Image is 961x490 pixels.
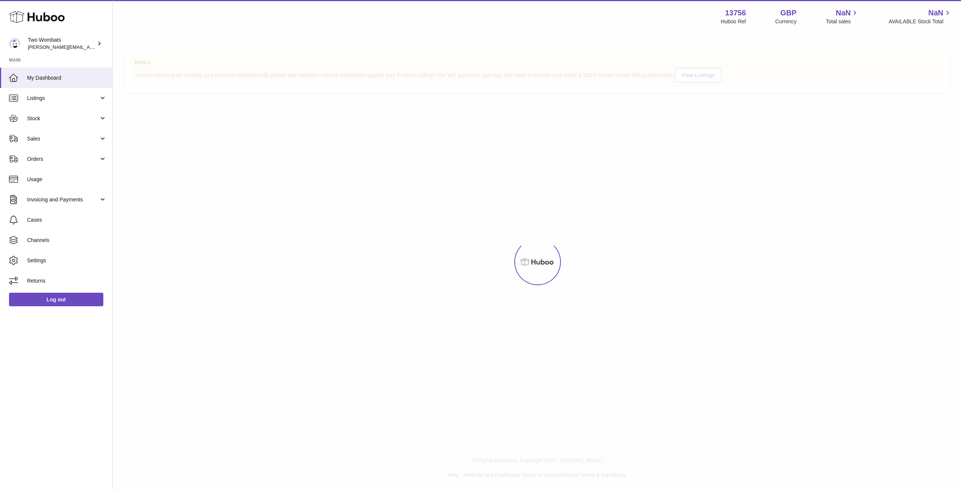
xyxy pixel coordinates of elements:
span: Sales [27,135,99,142]
span: Invoicing and Payments [27,196,99,203]
span: Stock [27,115,99,122]
span: [PERSON_NAME][EMAIL_ADDRESS][PERSON_NAME][DOMAIN_NAME] [28,44,191,50]
span: Settings [27,257,107,264]
a: Log out [9,293,103,306]
strong: 13756 [725,8,746,18]
a: NaN AVAILABLE Stock Total [888,8,952,25]
div: Huboo Ref [721,18,746,25]
span: Listings [27,95,99,102]
span: My Dashboard [27,74,107,82]
a: NaN Total sales [826,8,859,25]
span: AVAILABLE Stock Total [888,18,952,25]
span: Usage [27,176,107,183]
span: Total sales [826,18,859,25]
div: Currency [775,18,797,25]
strong: GBP [780,8,796,18]
span: Channels [27,237,107,244]
span: Returns [27,277,107,284]
span: NaN [836,8,851,18]
span: Orders [27,156,99,163]
span: Cases [27,216,107,224]
div: Two Wombats [28,36,95,51]
span: NaN [928,8,943,18]
img: philip.carroll@twowombats.com [9,38,20,49]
